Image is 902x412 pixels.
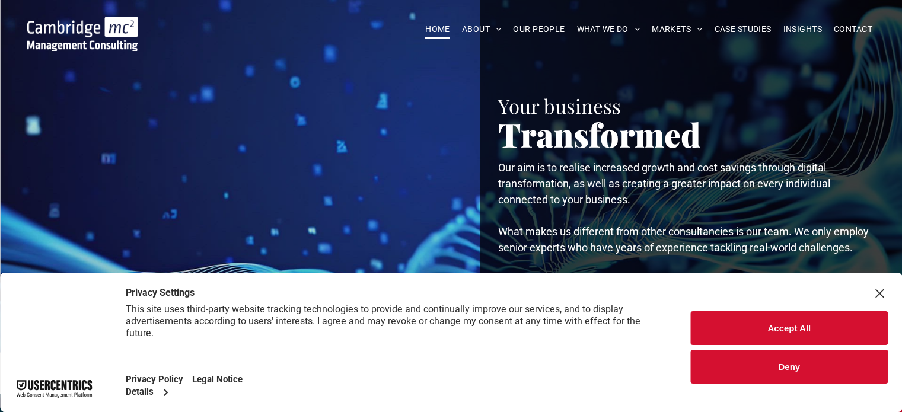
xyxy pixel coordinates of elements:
a: HOME [419,20,456,39]
span: Our aim is to realise increased growth and cost savings through digital transformation, as well a... [498,161,830,206]
span: Your business [498,92,621,119]
a: CASE STUDIES [709,20,777,39]
a: ABOUT [456,20,508,39]
span: What makes us different from other consultancies is our team. We only employ senior experts who h... [498,225,869,254]
img: Go to Homepage [27,17,138,51]
span: Transformed [498,112,701,156]
a: MARKETS [646,20,708,39]
a: CONTACT [828,20,878,39]
a: WHAT WE DO [571,20,646,39]
a: INSIGHTS [777,20,828,39]
a: OUR PEOPLE [507,20,570,39]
